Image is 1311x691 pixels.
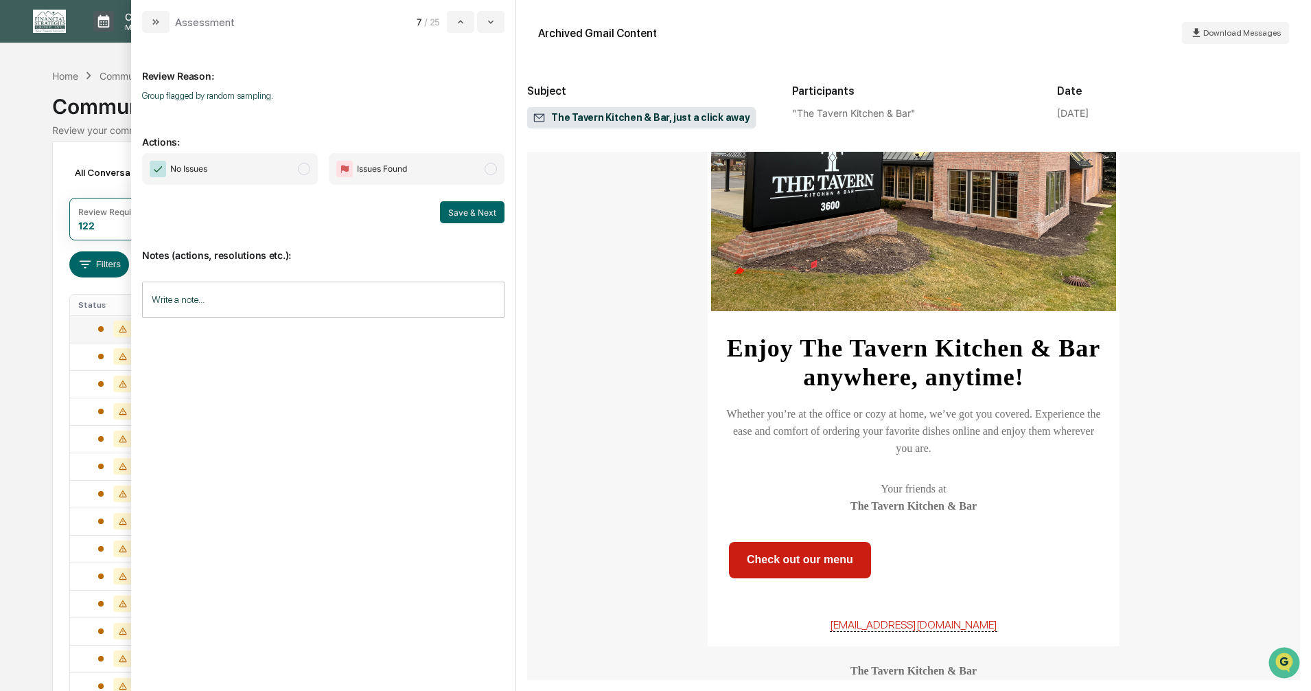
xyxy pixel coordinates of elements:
div: Communications Archive [52,83,1258,119]
p: Notes (actions, resolutions etc.): [142,233,504,261]
span: • [114,187,119,198]
p: Review Reason: [142,54,504,82]
img: Flag [336,161,353,177]
span: • [114,224,119,235]
button: See all [213,150,250,166]
img: 1746055101610-c473b297-6a78-478c-a979-82029cc54cd1 [27,188,38,199]
div: "The Tavern Kitchen & Bar" [792,107,1035,119]
p: Manage Tasks [114,23,183,32]
img: 8933085812038_c878075ebb4cc5468115_72.jpg [29,105,54,130]
a: 🗄️Attestations [94,275,176,300]
button: Filters [69,251,129,277]
div: Home [52,70,78,82]
a: Check out our menu [730,543,870,577]
h2: Date [1057,84,1300,98]
div: Start new chat [62,105,225,119]
img: Jack Rasmussen [14,211,36,233]
b: The Tavern Kitchen & Bar [850,500,977,512]
h2: Participants [792,84,1035,98]
span: / 25 [424,16,444,27]
div: We're available if you need us! [62,119,189,130]
div: Communications Archive [100,70,211,82]
span: [DATE] [121,187,150,198]
a: 🔎Data Lookup [8,302,92,326]
span: No Issues [170,162,207,176]
span: Whether you’re at the office or cozy at home, we’ve got you covered. Experience the ease and comf... [726,408,1100,454]
a: Powered byPylon [97,340,166,351]
span: [DATE] [121,224,150,235]
button: Start new chat [233,109,250,126]
b: Enjoy The Tavern Kitchen & Bar anywhere, anytime! [727,335,1100,391]
div: Assessment [175,16,235,29]
span: Your friends at [881,483,946,495]
div: 🔎 [14,308,25,319]
span: [PERSON_NAME] [43,187,111,198]
span: Download Messages [1203,28,1281,38]
p: How can we help? [14,29,250,51]
h2: Subject [527,84,770,98]
div: All Conversations [69,161,173,183]
iframe: Open customer support [1267,646,1304,683]
img: logo [33,10,66,33]
span: Data Lookup [27,307,86,321]
img: 3bfcff24-f731-4be0-a359-38d1c5cdabf1.jpg [711,8,1116,312]
span: The Tavern Kitchen & Bar, just a click away [533,111,750,125]
div: Review your communication records across channels [52,124,1258,136]
span: Attestations [113,281,170,295]
img: Checkmark [150,161,166,177]
u: [EMAIL_ADDRESS][DOMAIN_NAME] [830,618,997,632]
span: Preclearance [27,281,89,295]
button: Save & Next [440,201,504,223]
span: 7 [417,16,421,27]
div: 🖐️ [14,282,25,293]
p: Calendar [114,11,183,23]
span: [PERSON_NAME] [43,224,111,235]
button: Download Messages [1182,22,1289,44]
div: Review Required [78,207,144,217]
p: Actions: [142,120,504,148]
th: Status [70,295,159,315]
b: Check out our menu [747,554,853,565]
p: Group flagged by random sampling. [142,91,504,101]
img: Jack Rasmussen [14,174,36,196]
div: [DATE] [1057,107,1089,119]
div: 🗄️ [100,282,111,293]
img: 1746055101610-c473b297-6a78-478c-a979-82029cc54cd1 [14,105,38,130]
b: The Tavern Kitchen & Bar [850,665,977,677]
div: Archived Gmail Content [538,27,657,40]
span: Pylon [137,341,166,351]
img: 1746055101610-c473b297-6a78-478c-a979-82029cc54cd1 [27,225,38,236]
a: 🖐️Preclearance [8,275,94,300]
div: 122 [78,220,95,231]
span: Issues Found [357,162,407,176]
div: Past conversations [14,152,92,163]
